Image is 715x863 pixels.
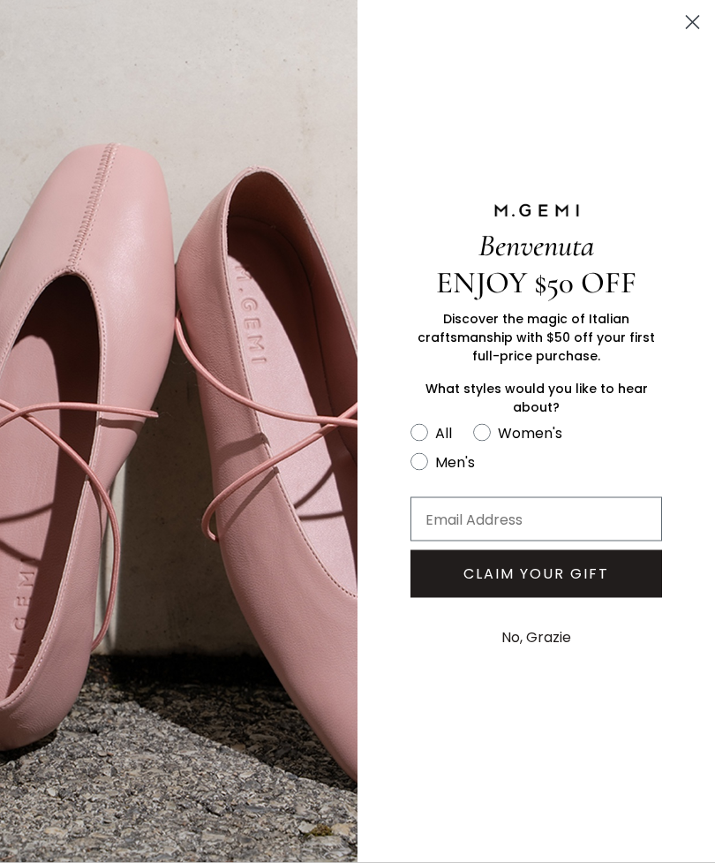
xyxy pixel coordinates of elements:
[478,227,594,264] span: Benvenuta
[425,380,648,416] span: What styles would you like to hear about?
[677,7,708,38] button: Close dialog
[410,550,662,598] button: CLAIM YOUR GIFT
[410,497,662,541] input: Email Address
[493,203,581,219] img: M.GEMI
[435,422,452,444] div: All
[418,310,655,365] span: Discover the magic of Italian craftsmanship with $50 off your first full-price purchase.
[436,264,636,301] span: ENJOY $50 OFF
[435,451,475,473] div: Men's
[498,422,562,444] div: Women's
[493,616,580,660] button: No, Grazie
